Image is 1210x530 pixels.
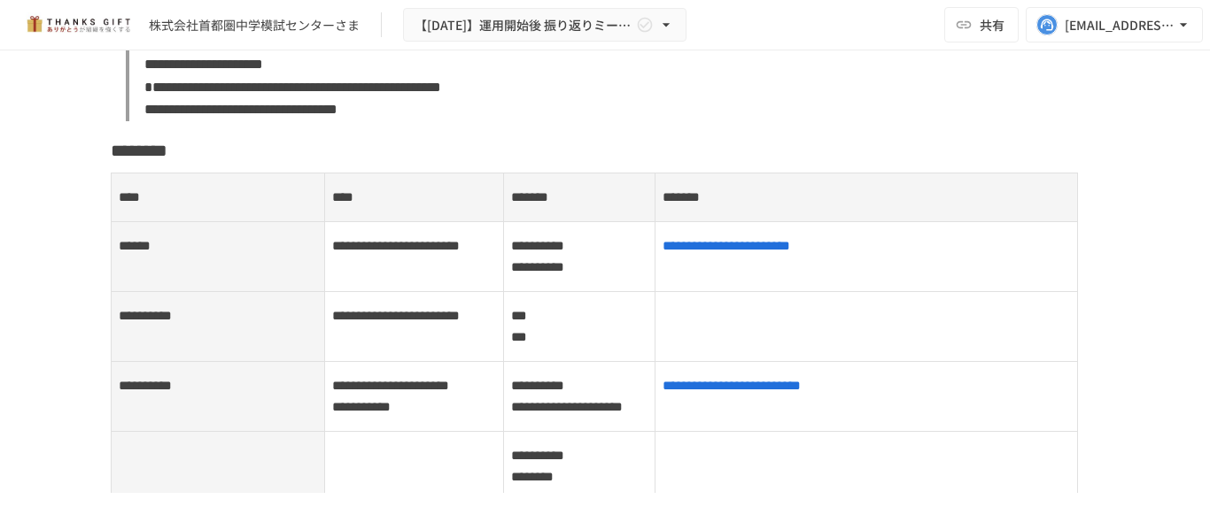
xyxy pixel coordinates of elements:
[21,11,135,39] img: mMP1OxWUAhQbsRWCurg7vIHe5HqDpP7qZo7fRoNLXQh
[1065,14,1175,36] div: [EMAIL_ADDRESS][DOMAIN_NAME]
[403,8,686,42] button: 【[DATE]】運用開始後 振り返りミーティング
[1026,7,1203,42] button: [EMAIL_ADDRESS][DOMAIN_NAME]
[415,14,632,36] span: 【[DATE]】運用開始後 振り返りミーティング
[944,7,1019,42] button: 共有
[149,16,360,35] div: 株式会社首都圏中学模試センターさま
[980,15,1004,35] span: 共有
